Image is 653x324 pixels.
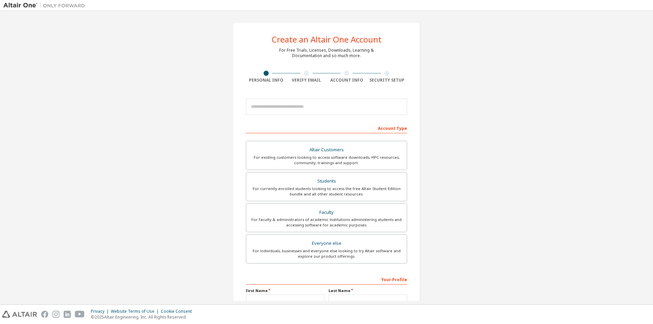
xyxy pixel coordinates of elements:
[250,155,403,166] div: For existing customers looking to access software downloads, HPC resources, community, trainings ...
[286,78,327,83] div: Verify Email
[91,309,111,314] div: Privacy
[250,145,403,155] div: Altair Customers
[75,311,85,318] img: youtube.svg
[250,239,403,248] div: Everyone else
[41,311,48,318] img: facebook.svg
[250,248,403,259] div: For individuals, businesses and everyone else looking to try Altair software and explore our prod...
[246,78,286,83] div: Personal Info
[250,186,403,197] div: For currently enrolled students looking to access the free Altair Student Edition bundle and all ...
[250,217,403,228] div: For faculty & administrators of academic institutions administering students and accessing softwa...
[52,311,60,318] img: instagram.svg
[91,314,196,320] p: © 2025 Altair Engineering, Inc. All Rights Reserved.
[272,35,382,44] div: Create an Altair One Account
[246,274,407,285] div: Your Profile
[279,48,374,58] div: For Free Trials, Licenses, Downloads, Learning & Documentation and so much more.
[161,309,196,314] div: Cookie Consent
[250,208,403,217] div: Faculty
[111,309,161,314] div: Website Terms of Use
[367,78,407,83] div: Security Setup
[326,78,367,83] div: Account Info
[3,2,88,9] img: Altair One
[329,288,407,293] label: Last Name
[246,288,324,293] label: First Name
[246,122,407,133] div: Account Type
[250,176,403,186] div: Students
[64,311,71,318] img: linkedin.svg
[2,311,37,318] img: altair_logo.svg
